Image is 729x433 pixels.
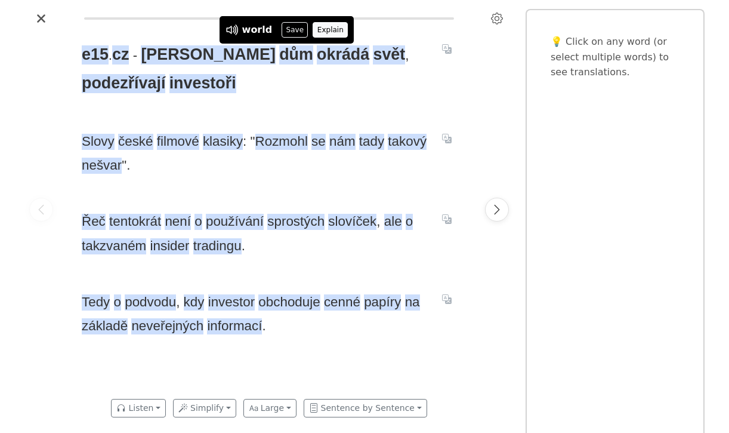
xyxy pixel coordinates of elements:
span: , [176,294,180,309]
span: klasiky [203,134,243,150]
span: dům [279,45,313,65]
span: svět [373,45,405,65]
span: české [118,134,153,150]
button: Next page [485,198,509,222]
span: okrádá [317,45,369,65]
span: investoři [169,74,236,93]
span: neveřejných [131,318,203,334]
p: 💡 Click on any word (or select multiple words) to see translations. [551,34,679,80]
span: Tedy [82,294,110,311]
span: filmové [157,134,199,150]
span: insider [150,238,190,254]
span: Rozmohl [255,134,308,150]
span: " [122,158,126,173]
button: Translate sentence [437,41,456,56]
span: obchoduje [258,294,320,311]
span: se [311,134,326,150]
span: informací [207,318,262,334]
span: ale [384,214,402,230]
span: tradingu [193,238,242,254]
span: . [242,238,245,253]
button: Translate sentence [437,131,456,146]
div: world [242,23,273,37]
span: Slovy [82,134,115,150]
div: Reading progress [84,17,454,20]
span: : [243,134,246,149]
span: používání [206,214,264,230]
button: Sentence by Sentence [304,399,427,417]
span: o [194,214,202,230]
span: takzvaném [82,238,146,254]
span: o [114,294,121,311]
span: investor [208,294,255,311]
span: sprostých [267,214,325,230]
button: Settings [487,9,506,28]
span: - [133,48,137,63]
span: tentokrát [109,214,161,230]
span: kdy [184,294,205,311]
span: slovíček [328,214,376,230]
button: Translate sentence [437,292,456,306]
span: cenné [324,294,360,311]
button: Close [32,9,51,28]
button: Listen [111,399,166,417]
button: Translate sentence [437,211,456,226]
button: Previous page [29,198,53,222]
span: " [251,134,255,149]
span: . [109,48,112,63]
span: [PERSON_NAME] [141,45,275,65]
span: na [405,294,420,311]
span: , [376,214,380,229]
span: podvodu [125,294,176,311]
span: podezřívají [82,74,165,93]
span: takový [388,134,427,150]
button: Explain [313,22,348,38]
span: . [126,158,130,173]
span: e15 [82,45,109,65]
span: základě [82,318,128,334]
button: Large [243,399,296,417]
button: Simplify [173,399,236,417]
span: cz [112,45,129,65]
span: . [262,318,265,333]
span: není [165,214,191,230]
span: nám [329,134,356,150]
span: papíry [364,294,401,311]
span: , [405,48,409,63]
span: nešvar [82,158,122,174]
span: tady [359,134,384,150]
button: Save [282,22,308,38]
span: o [406,214,413,230]
span: Řeč [82,214,106,230]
